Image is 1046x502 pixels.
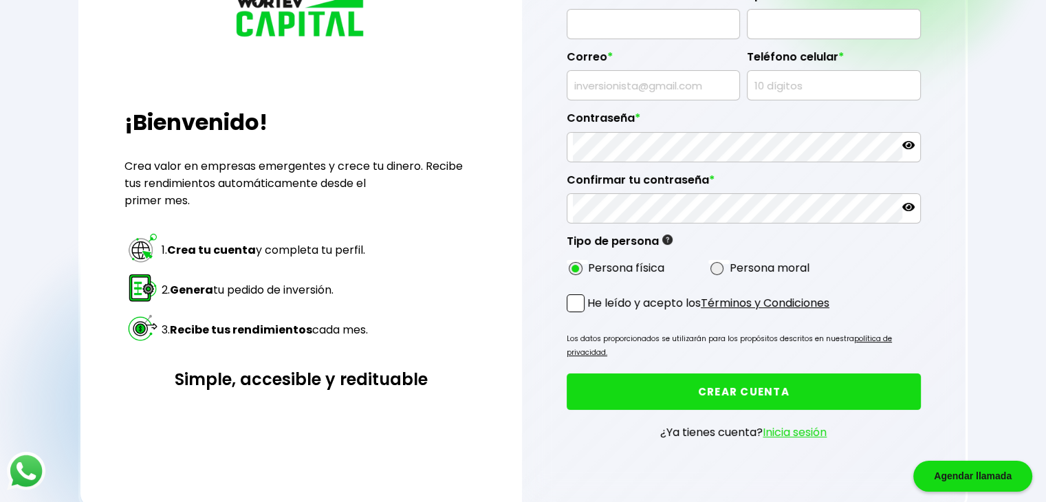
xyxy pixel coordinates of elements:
[127,272,159,304] img: paso 2
[7,452,45,490] img: logos_whatsapp-icon.242b2217.svg
[747,50,920,71] label: Teléfono celular
[753,71,914,100] input: 10 dígitos
[170,322,312,338] strong: Recibe tus rendimientos
[588,259,664,276] label: Persona física
[567,50,740,71] label: Correo
[161,231,369,270] td: 1. y completa tu perfil.
[660,424,827,441] p: ¿Ya tienes cuenta?
[763,424,827,440] a: Inicia sesión
[587,294,829,312] p: He leído y acepto los
[161,311,369,349] td: 3. cada mes.
[124,157,477,209] p: Crea valor en empresas emergentes y crece tu dinero. Recibe tus rendimientos automáticamente desd...
[127,312,159,344] img: paso 3
[170,282,213,298] strong: Genera
[567,334,892,358] a: política de privacidad.
[124,367,477,391] h3: Simple, accesible y redituable
[701,295,829,311] a: Términos y Condiciones
[124,106,477,139] h2: ¡Bienvenido!
[567,234,673,255] label: Tipo de persona
[913,461,1032,492] div: Agendar llamada
[167,242,256,258] strong: Crea tu cuenta
[567,332,921,360] p: Los datos proporcionados se utilizarán para los propósitos descritos en nuestra
[567,173,921,194] label: Confirmar tu contraseña
[730,259,809,276] label: Persona moral
[161,271,369,309] td: 2. tu pedido de inversión.
[567,373,921,410] button: CREAR CUENTA
[573,71,734,100] input: inversionista@gmail.com
[662,234,673,245] img: gfR76cHglkPwleuBLjWdxeZVvX9Wp6JBDmjRYY8JYDQn16A2ICN00zLTgIroGa6qie5tIuWH7V3AapTKqzv+oMZsGfMUqL5JM...
[127,232,159,264] img: paso 1
[567,111,921,132] label: Contraseña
